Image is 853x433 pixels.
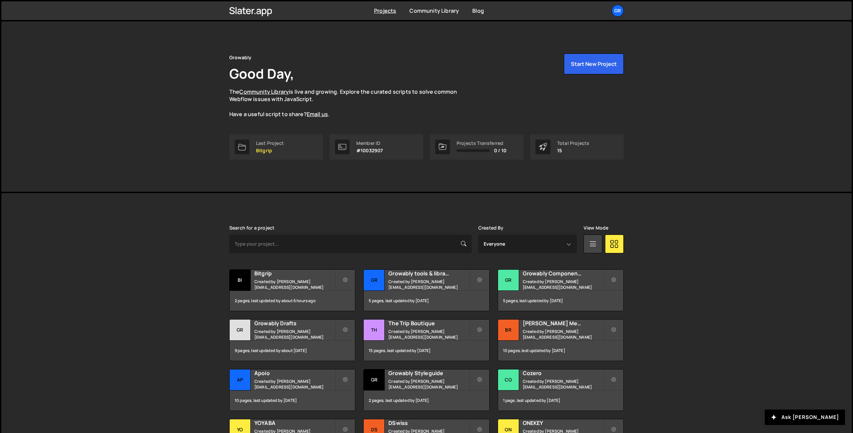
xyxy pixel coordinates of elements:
h2: The Trip Boutique [388,320,469,327]
p: 15 [557,148,589,153]
a: Blog [472,7,484,14]
div: Co [498,369,519,391]
small: Created by [PERSON_NAME][EMAIL_ADDRESS][DOMAIN_NAME] [254,329,335,340]
label: Created By [478,225,504,231]
div: 2 pages, last updated by about 6 hours ago [230,291,355,311]
div: Br [498,320,519,341]
input: Type your project... [229,235,472,253]
div: 10 pages, last updated by [DATE] [230,391,355,411]
div: Gr [364,270,385,291]
div: 1 page, last updated by [DATE] [498,391,623,411]
a: Community Library [239,88,289,95]
h2: Growably Styleguide [388,369,469,377]
h1: Good Day, [229,64,294,83]
h2: Apoio [254,369,335,377]
div: Gr [230,320,251,341]
div: 10 pages, last updated by [DATE] [498,341,623,361]
small: Created by [PERSON_NAME][EMAIL_ADDRESS][DOMAIN_NAME] [523,329,603,340]
div: 2 pages, last updated by [DATE] [364,391,489,411]
a: Projects [374,7,396,14]
small: Created by [PERSON_NAME][EMAIL_ADDRESS][DOMAIN_NAME] [523,378,603,390]
span: 0 / 10 [494,148,506,153]
label: Search for a project [229,225,274,231]
h2: [PERSON_NAME] Media [523,320,603,327]
div: Member ID [356,141,383,146]
div: Gr [498,270,519,291]
h2: YOYABA [254,419,335,427]
div: Total Projects [557,141,589,146]
a: Ap Apoio Created by [PERSON_NAME][EMAIL_ADDRESS][DOMAIN_NAME] 10 pages, last updated by [DATE] [229,369,355,411]
small: Created by [PERSON_NAME][EMAIL_ADDRESS][DOMAIN_NAME] [388,279,469,290]
div: 9 pages, last updated by about [DATE] [230,341,355,361]
a: Gr Growably Styleguide Created by [PERSON_NAME][EMAIL_ADDRESS][DOMAIN_NAME] 2 pages, last updated... [363,369,489,411]
div: Gr [364,369,385,391]
small: Created by [PERSON_NAME][EMAIL_ADDRESS][DOMAIN_NAME] [523,279,603,290]
a: Gr Growably Drafts Created by [PERSON_NAME][EMAIL_ADDRESS][DOMAIN_NAME] 9 pages, last updated by ... [229,319,355,361]
div: Last Project [256,141,284,146]
a: Gr [612,5,624,17]
a: Email us [307,110,328,118]
a: Br [PERSON_NAME] Media Created by [PERSON_NAME][EMAIL_ADDRESS][DOMAIN_NAME] 10 pages, last update... [498,319,624,361]
label: View Mode [584,225,608,231]
button: Start New Project [564,54,624,74]
h2: Growably Drafts [254,320,335,327]
h2: ONEKEY [523,419,603,427]
button: Ask [PERSON_NAME] [765,410,845,425]
div: 5 pages, last updated by [DATE] [498,291,623,311]
small: Created by [PERSON_NAME][EMAIL_ADDRESS][DOMAIN_NAME] [388,329,469,340]
a: Gr Growably Component Library Created by [PERSON_NAME][EMAIL_ADDRESS][DOMAIN_NAME] 5 pages, last ... [498,269,624,311]
p: The is live and growing. Explore the curated scripts to solve common Webflow issues with JavaScri... [229,88,470,118]
small: Created by [PERSON_NAME][EMAIL_ADDRESS][DOMAIN_NAME] [388,378,469,390]
p: Bitgrip [256,148,284,153]
h2: Growably tools & libraries [388,270,469,277]
p: #10032907 [356,148,383,153]
a: Community Library [409,7,459,14]
div: Ap [230,369,251,391]
div: Bi [230,270,251,291]
h2: Cozero [523,369,603,377]
a: Last Project Bitgrip [229,134,323,160]
div: 5 pages, last updated by [DATE] [364,291,489,311]
div: Th [364,320,385,341]
a: Bi Bitgrip Created by [PERSON_NAME][EMAIL_ADDRESS][DOMAIN_NAME] 2 pages, last updated by about 6 ... [229,269,355,311]
h2: Bitgrip [254,270,335,277]
div: Projects Transferred [457,141,506,146]
h2: DSwiss [388,419,469,427]
div: 15 pages, last updated by [DATE] [364,341,489,361]
h2: Growably Component Library [523,270,603,277]
a: Co Cozero Created by [PERSON_NAME][EMAIL_ADDRESS][DOMAIN_NAME] 1 page, last updated by [DATE] [498,369,624,411]
a: Gr Growably tools & libraries Created by [PERSON_NAME][EMAIL_ADDRESS][DOMAIN_NAME] 5 pages, last ... [363,269,489,311]
small: Created by [PERSON_NAME][EMAIL_ADDRESS][DOMAIN_NAME] [254,279,335,290]
div: Growably [229,54,251,62]
small: Created by [PERSON_NAME][EMAIL_ADDRESS][DOMAIN_NAME] [254,378,335,390]
a: Th The Trip Boutique Created by [PERSON_NAME][EMAIL_ADDRESS][DOMAIN_NAME] 15 pages, last updated ... [363,319,489,361]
